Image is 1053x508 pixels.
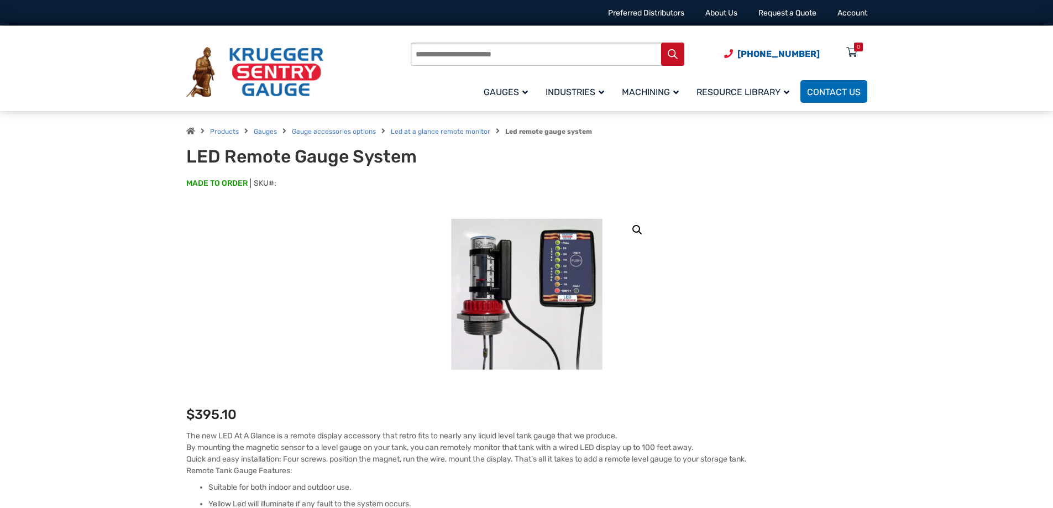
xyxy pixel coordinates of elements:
a: Request a Quote [758,8,816,18]
span: MADE TO ORDER [186,178,248,189]
span: Contact Us [807,87,861,97]
a: Phone Number (920) 434-8860 [724,47,820,61]
a: Gauges [254,128,277,135]
span: SKU#: [250,179,276,188]
li: Suitable for both indoor and outdoor use. [208,482,867,493]
a: Account [837,8,867,18]
span: Machining [622,87,679,97]
a: Gauges [477,78,539,104]
bdi: 395.10 [186,407,237,422]
h1: LED Remote Gauge System [186,146,459,167]
span: Industries [546,87,604,97]
img: LED Remote Gauge System [444,211,610,377]
p: The new LED At A Glance is a remote display accessory that retro fits to nearly any liquid level ... [186,430,867,476]
a: Preferred Distributors [608,8,684,18]
span: Resource Library [696,87,789,97]
img: Krueger Sentry Gauge [186,47,323,98]
span: Gauges [484,87,528,97]
a: Products [210,128,239,135]
strong: Led remote gauge system [505,128,592,135]
a: Resource Library [690,78,800,104]
a: Gauge accessories options [292,128,376,135]
a: Contact Us [800,80,867,103]
div: 0 [857,43,860,51]
a: About Us [705,8,737,18]
a: View full-screen image gallery [627,220,647,240]
a: Machining [615,78,690,104]
span: [PHONE_NUMBER] [737,49,820,59]
span: $ [186,407,195,422]
a: Led at a glance remote monitor [391,128,490,135]
a: Industries [539,78,615,104]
